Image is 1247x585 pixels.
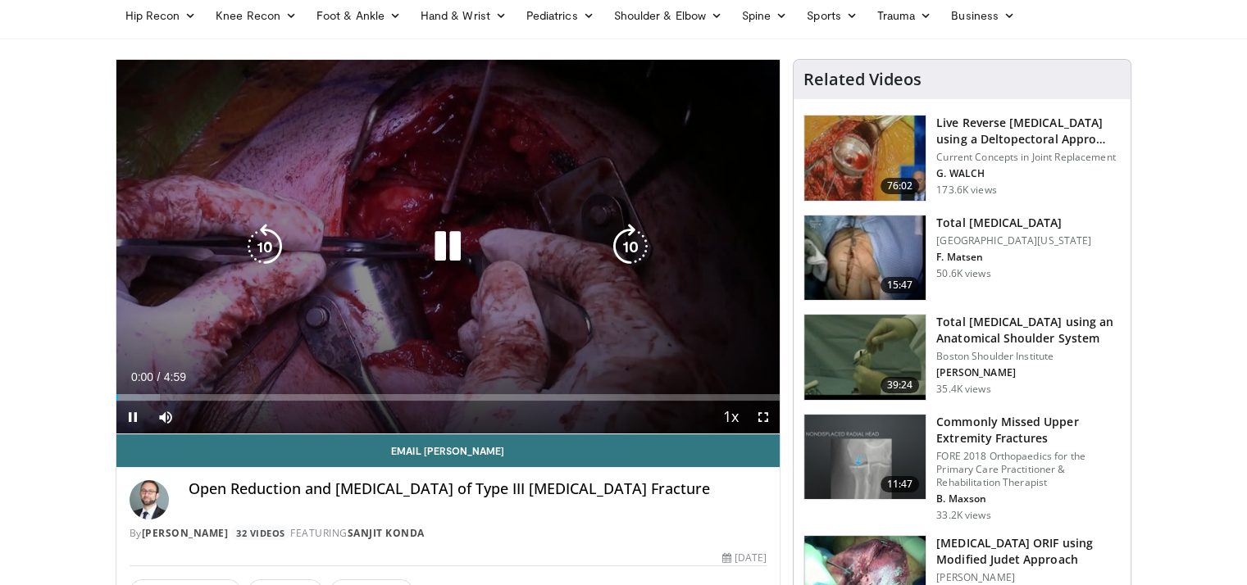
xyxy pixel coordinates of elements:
p: 173.6K views [936,184,996,197]
span: / [157,370,161,383]
a: 32 Videos [231,526,291,540]
button: Playback Rate [714,401,747,433]
img: b2c65235-e098-4cd2-ab0f-914df5e3e270.150x105_q85_crop-smart_upscale.jpg [804,415,926,500]
p: 35.4K views [936,383,990,396]
p: [PERSON_NAME] [936,571,1121,584]
p: Current Concepts in Joint Replacement [936,151,1121,164]
button: Pause [116,401,149,433]
p: [GEOGRAPHIC_DATA][US_STATE] [936,234,1091,247]
a: 39:24 Total [MEDICAL_DATA] using an Anatomical Shoulder System Boston Shoulder Institute [PERSON_... [803,314,1121,401]
div: By FEATURING [130,526,767,541]
a: [PERSON_NAME] [142,526,229,540]
span: 0:00 [131,370,153,383]
h4: Related Videos [803,70,922,89]
span: 4:59 [164,370,186,383]
a: 76:02 Live Reverse [MEDICAL_DATA] using a Deltopectoral Appro… Current Concepts in Joint Replacem... [803,115,1121,202]
img: 684033_3.png.150x105_q85_crop-smart_upscale.jpg [804,116,926,201]
button: Fullscreen [747,401,780,433]
a: 11:47 Commonly Missed Upper Extremity Fractures FORE 2018 Orthopaedics for the Primary Care Pract... [803,414,1121,522]
p: Boston Shoulder Institute [936,350,1121,363]
p: F. Matsen [936,251,1091,264]
span: 15:47 [881,277,920,293]
span: 11:47 [881,476,920,492]
video-js: Video Player [116,60,781,434]
h3: Commonly Missed Upper Extremity Fractures [936,414,1121,447]
span: 39:24 [881,377,920,393]
img: 38824_0000_3.png.150x105_q85_crop-smart_upscale.jpg [804,315,926,400]
div: [DATE] [722,551,767,565]
button: Mute [149,401,182,433]
p: [PERSON_NAME] [936,366,1121,379]
h3: Total [MEDICAL_DATA] using an Anatomical Shoulder System [936,314,1121,347]
h3: [MEDICAL_DATA] ORIF using Modified Judet Approach [936,535,1121,568]
a: Email [PERSON_NAME] [116,434,781,467]
p: 33.2K views [936,509,990,522]
div: Progress Bar [116,394,781,401]
a: Sanjit Konda [348,526,425,540]
img: 38826_0000_3.png.150x105_q85_crop-smart_upscale.jpg [804,215,926,301]
h3: Live Reverse [MEDICAL_DATA] using a Deltopectoral Appro… [936,115,1121,147]
p: 50.6K views [936,267,990,280]
a: 15:47 Total [MEDICAL_DATA] [GEOGRAPHIC_DATA][US_STATE] F. Matsen 50.6K views [803,215,1121,302]
p: FORE 2018 Orthopaedics for the Primary Care Practitioner & Rehabilitation Therapist [936,450,1121,489]
p: B. Maxson [936,492,1121,506]
span: 76:02 [881,178,920,194]
img: Avatar [130,480,169,519]
p: G. WALCH [936,167,1121,180]
h4: Open Reduction and [MEDICAL_DATA] of Type III [MEDICAL_DATA] Fracture [189,480,767,498]
h3: Total [MEDICAL_DATA] [936,215,1091,231]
